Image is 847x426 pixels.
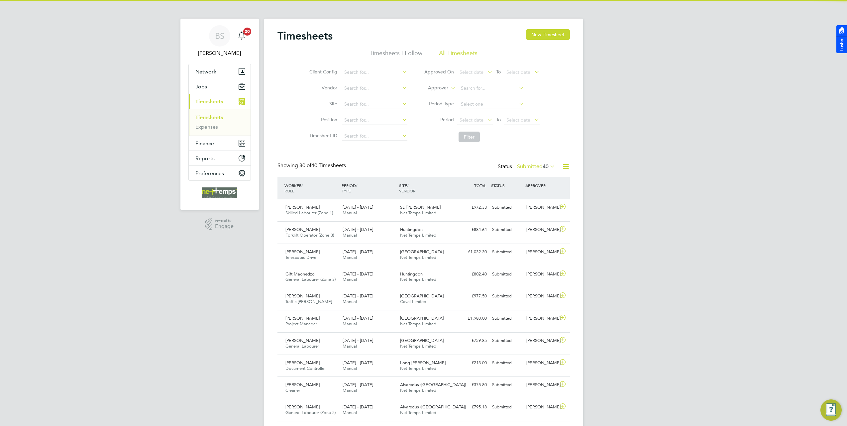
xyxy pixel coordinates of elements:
span: Manual [343,276,357,282]
label: Site [307,101,337,107]
span: Engage [215,224,234,229]
span: Timesheets [195,98,223,105]
span: Select date [506,117,530,123]
span: Huntingdon [400,271,423,277]
span: / [301,183,303,188]
span: / [356,183,357,188]
div: £375.80 [455,379,489,390]
span: Traffic [PERSON_NAME] [285,299,332,304]
h2: Timesheets [277,29,333,43]
span: ROLE [284,188,294,193]
div: Submitted [489,291,524,302]
div: [PERSON_NAME] [524,358,558,369]
div: PERIOD [340,179,397,197]
button: Network [189,64,251,79]
label: Vendor [307,85,337,91]
span: Net Temps Limited [400,410,436,415]
div: APPROVER [524,179,558,191]
span: Manual [343,343,357,349]
span: Alvaredus ([GEOGRAPHIC_DATA]) [400,382,466,387]
span: Network [195,68,216,75]
button: Timesheets [189,94,251,109]
span: General Labourer (Zone 5) [285,410,336,415]
li: Timesheets I Follow [370,49,422,61]
span: VENDOR [399,188,415,193]
span: To [494,115,503,124]
span: Select date [506,69,530,75]
span: [PERSON_NAME] [285,227,320,232]
span: Net Temps Limited [400,343,436,349]
a: BS[PERSON_NAME] [188,25,251,57]
div: [PERSON_NAME] [524,379,558,390]
span: Select date [460,69,483,75]
div: Submitted [489,358,524,369]
div: [PERSON_NAME] [524,313,558,324]
span: Manual [343,210,357,216]
nav: Main navigation [180,19,259,210]
a: Powered byEngage [205,218,234,231]
span: / [407,183,408,188]
input: Search for... [342,100,407,109]
span: Long [PERSON_NAME] [400,360,446,366]
a: Expenses [195,124,218,130]
span: [GEOGRAPHIC_DATA] [400,249,444,255]
span: Manual [343,255,357,260]
div: Submitted [489,247,524,258]
span: [GEOGRAPHIC_DATA] [400,338,444,343]
input: Search for... [342,84,407,93]
span: [PERSON_NAME] [285,293,320,299]
div: Status [498,162,557,171]
button: Filter [459,132,480,142]
span: [PERSON_NAME] [285,315,320,321]
button: Preferences [189,166,251,180]
span: Net Temps Limited [400,255,436,260]
div: [PERSON_NAME] [524,202,558,213]
span: [GEOGRAPHIC_DATA] [400,293,444,299]
div: Timesheets [189,109,251,136]
span: Manual [343,387,357,393]
label: Approver [418,85,448,91]
div: [PERSON_NAME] [524,269,558,280]
label: Client Config [307,69,337,75]
div: £213.00 [455,358,489,369]
span: Jobs [195,83,207,90]
label: Approved On [424,69,454,75]
button: Finance [189,136,251,151]
a: Go to home page [188,187,251,198]
span: TOTAL [474,183,486,188]
div: £802.40 [455,269,489,280]
span: Net Temps Limited [400,210,436,216]
span: [GEOGRAPHIC_DATA] [400,315,444,321]
div: £1,980.00 [455,313,489,324]
span: BS [215,32,224,40]
div: STATUS [489,179,524,191]
span: [DATE] - [DATE] [343,271,373,277]
span: 20 [243,28,251,36]
div: Submitted [489,379,524,390]
span: General Labourer (Zone 3) [285,276,336,282]
label: Submitted [517,163,555,170]
button: Jobs [189,79,251,94]
button: Engage Resource Center [820,399,842,421]
div: Submitted [489,335,524,346]
div: Submitted [489,269,524,280]
label: Period [424,117,454,123]
div: £795.18 [455,402,489,413]
span: [DATE] - [DATE] [343,249,373,255]
span: Manual [343,299,357,304]
span: Huntingdon [400,227,423,232]
span: 30 of [299,162,311,169]
div: [PERSON_NAME] [524,335,558,346]
span: To [494,67,503,76]
span: Manual [343,321,357,327]
a: 20 [235,25,248,47]
span: [DATE] - [DATE] [343,338,373,343]
div: WORKER [283,179,340,197]
button: New Timesheet [526,29,570,40]
span: Select date [460,117,483,123]
span: [DATE] - [DATE] [343,360,373,366]
span: [DATE] - [DATE] [343,293,373,299]
span: Caval Limited [400,299,426,304]
span: 40 [543,163,549,170]
span: [PERSON_NAME] [285,338,320,343]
